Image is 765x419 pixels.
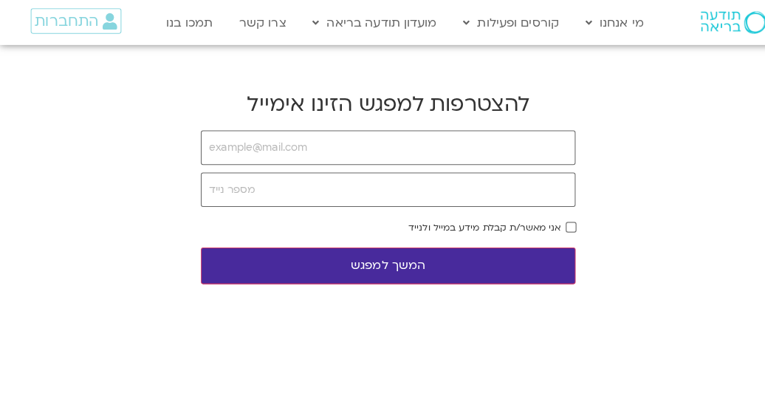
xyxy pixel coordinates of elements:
a: מי אנחנו [569,8,642,36]
a: מועדון תודעה בריאה [301,8,438,36]
h2: להצטרפות למפגש הזינו אימייל [198,89,567,117]
a: קורסים ופעילות [449,8,558,36]
label: אני מאשר/ת קבלת מידע במייל ולנייד [402,219,552,229]
a: תמכו בנו [157,8,217,36]
a: התחברות [30,8,120,33]
button: המשך למפגש [198,244,567,280]
a: צרו קשר [228,8,289,36]
input: example@mail.com [198,129,567,163]
span: התחברות [35,13,97,29]
img: תודעה בריאה [690,11,755,33]
input: מספר נייד [198,170,567,204]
